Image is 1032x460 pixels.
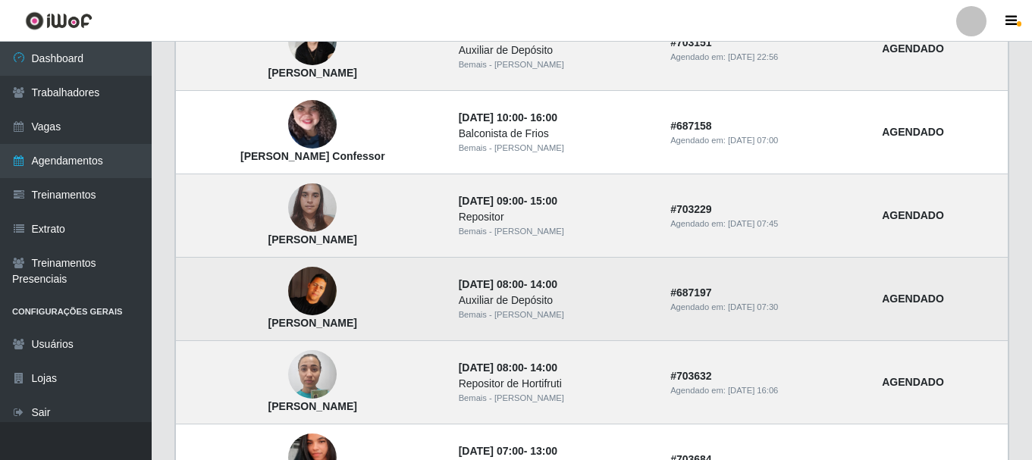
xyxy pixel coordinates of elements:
[268,67,357,79] strong: [PERSON_NAME]
[288,343,337,407] img: Vitoria da Silva Moura
[459,376,652,392] div: Repositor de Hortifruti
[728,136,778,145] time: [DATE] 07:00
[459,278,524,290] time: [DATE] 08:00
[670,134,864,147] div: Agendado em:
[882,293,944,305] strong: AGENDADO
[670,120,712,132] strong: # 687158
[459,445,557,457] strong: -
[728,386,778,395] time: [DATE] 16:06
[240,150,385,162] strong: [PERSON_NAME] Confessor
[530,278,557,290] time: 14:00
[670,203,712,215] strong: # 703229
[459,308,652,321] div: Bemais - [PERSON_NAME]
[459,42,652,58] div: Auxiliar de Depósito
[728,52,778,61] time: [DATE] 22:56
[459,111,557,124] strong: -
[459,209,652,225] div: Repositor
[459,293,652,308] div: Auxiliar de Depósito
[728,302,778,311] time: [DATE] 07:30
[670,384,864,397] div: Agendado em:
[530,111,557,124] time: 16:00
[459,111,524,124] time: [DATE] 10:00
[268,317,357,329] strong: [PERSON_NAME]
[728,219,778,228] time: [DATE] 07:45
[459,392,652,405] div: Bemais - [PERSON_NAME]
[670,51,864,64] div: Agendado em:
[530,445,557,457] time: 13:00
[459,445,524,457] time: [DATE] 07:00
[670,217,864,230] div: Agendado em:
[530,361,557,374] time: 14:00
[288,176,337,240] img: Flaviana da Silva Santos
[670,370,712,382] strong: # 703632
[268,400,357,412] strong: [PERSON_NAME]
[882,376,944,388] strong: AGENDADO
[459,58,652,71] div: Bemais - [PERSON_NAME]
[459,195,557,207] strong: -
[459,126,652,142] div: Balconista de Frios
[882,42,944,55] strong: AGENDADO
[268,233,357,246] strong: [PERSON_NAME]
[882,126,944,138] strong: AGENDADO
[530,195,557,207] time: 15:00
[459,142,652,155] div: Bemais - [PERSON_NAME]
[459,195,524,207] time: [DATE] 09:00
[25,11,93,30] img: CoreUI Logo
[459,361,524,374] time: [DATE] 08:00
[670,36,712,49] strong: # 703151
[882,209,944,221] strong: AGENDADO
[288,267,337,315] img: Leonildo Náscimento de Araújo
[288,70,337,178] img: Ana Flávia Confessor
[459,225,652,238] div: Bemais - [PERSON_NAME]
[670,286,712,299] strong: # 687197
[459,278,557,290] strong: -
[670,301,864,314] div: Agendado em:
[459,361,557,374] strong: -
